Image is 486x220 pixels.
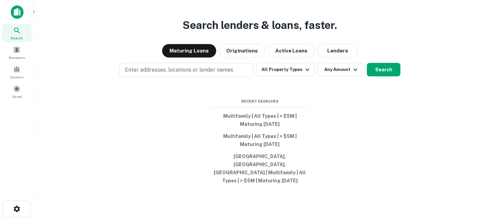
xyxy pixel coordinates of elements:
button: Enter addresses, locations or lender names [119,63,253,77]
button: Search [367,63,400,76]
span: Saved [12,94,22,99]
button: Multifamily | All Types | > $5M | Maturing [DATE] [209,130,310,150]
span: Recent Searches [209,99,310,104]
button: Multifamily | All Types | > $5M | Maturing [DATE] [209,110,310,130]
button: All Property Types [256,63,314,76]
img: capitalize-icon.png [11,5,23,19]
iframe: Chat Widget [452,145,486,177]
button: Lenders [318,44,358,58]
span: Search [11,35,23,41]
span: Contacts [10,74,23,80]
p: Enter addresses, locations or lender names [125,66,233,74]
a: Saved [2,82,32,101]
button: Originations [219,44,265,58]
button: Maturing Loans [162,44,216,58]
a: Contacts [2,63,32,81]
button: Any Amount [317,63,364,76]
a: Search [2,24,32,42]
span: Borrowers [9,55,25,60]
button: [GEOGRAPHIC_DATA], [GEOGRAPHIC_DATA], [GEOGRAPHIC_DATA] | Multifamily | All Types | > $5M | Matur... [209,150,310,187]
button: Active Loans [268,44,315,58]
h3: Search lenders & loans, faster. [183,17,337,33]
a: Borrowers [2,43,32,62]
